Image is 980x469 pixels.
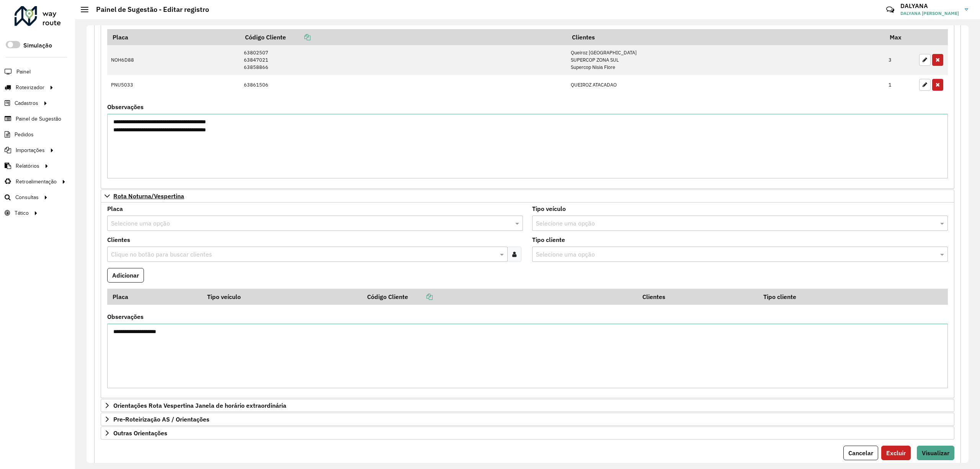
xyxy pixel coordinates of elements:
span: Relatórios [16,162,39,170]
span: Consultas [15,193,39,201]
th: Placa [107,29,240,45]
label: Clientes [107,235,130,244]
td: 3 [885,45,915,75]
label: Tipo cliente [532,235,565,244]
td: PNU5033 [107,75,240,95]
button: Adicionar [107,268,144,283]
span: Visualizar [922,449,949,457]
span: Cancelar [848,449,873,457]
span: Orientações Rota Vespertina Janela de horário extraordinária [113,402,286,409]
a: Copiar [408,293,433,301]
a: Rota Noturna/Vespertina [101,190,954,203]
span: Painel de Sugestão [16,115,61,123]
td: NOH6D88 [107,45,240,75]
span: Cadastros [15,99,38,107]
td: 63861506 [240,75,567,95]
button: Cancelar [843,446,878,460]
label: Tipo veículo [532,204,566,213]
span: DALYANA [PERSON_NAME] [900,10,959,17]
a: Contato Rápido [882,2,898,18]
button: Excluir [881,446,911,460]
button: Visualizar [917,446,954,460]
th: Tipo veículo [202,289,362,305]
span: Roteirizador [16,83,44,92]
label: Observações [107,312,144,321]
td: 63802507 63847021 63858866 [240,45,567,75]
th: Max [885,29,915,45]
th: Tipo cliente [758,289,915,305]
th: Clientes [567,29,884,45]
th: Clientes [637,289,758,305]
td: QUEIROZ ATACADAO [567,75,884,95]
th: Placa [107,289,202,305]
th: Código Cliente [240,29,567,45]
label: Observações [107,102,144,111]
a: Outras Orientações [101,427,954,440]
span: Pedidos [15,131,34,139]
td: Queiroz [GEOGRAPHIC_DATA] SUPERCOP ZONA SUL Supercop Nisia Flore [567,45,884,75]
span: Retroalimentação [16,178,57,186]
a: Copiar [286,33,310,41]
td: 1 [885,75,915,95]
span: Outras Orientações [113,430,167,436]
h2: Painel de Sugestão - Editar registro [88,5,209,14]
span: Excluir [886,449,906,457]
label: Placa [107,204,123,213]
div: Rota Noturna/Vespertina [101,203,954,399]
th: Código Cliente [362,289,637,305]
span: Pre-Roteirização AS / Orientações [113,416,209,422]
a: Orientações Rota Vespertina Janela de horário extraordinária [101,399,954,412]
span: Importações [16,146,45,154]
label: Simulação [23,41,52,50]
span: Painel [16,68,31,76]
a: Pre-Roteirização AS / Orientações [101,413,954,426]
span: Rota Noturna/Vespertina [113,193,184,199]
span: Tático [15,209,29,217]
h3: DALYANA [900,2,959,10]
